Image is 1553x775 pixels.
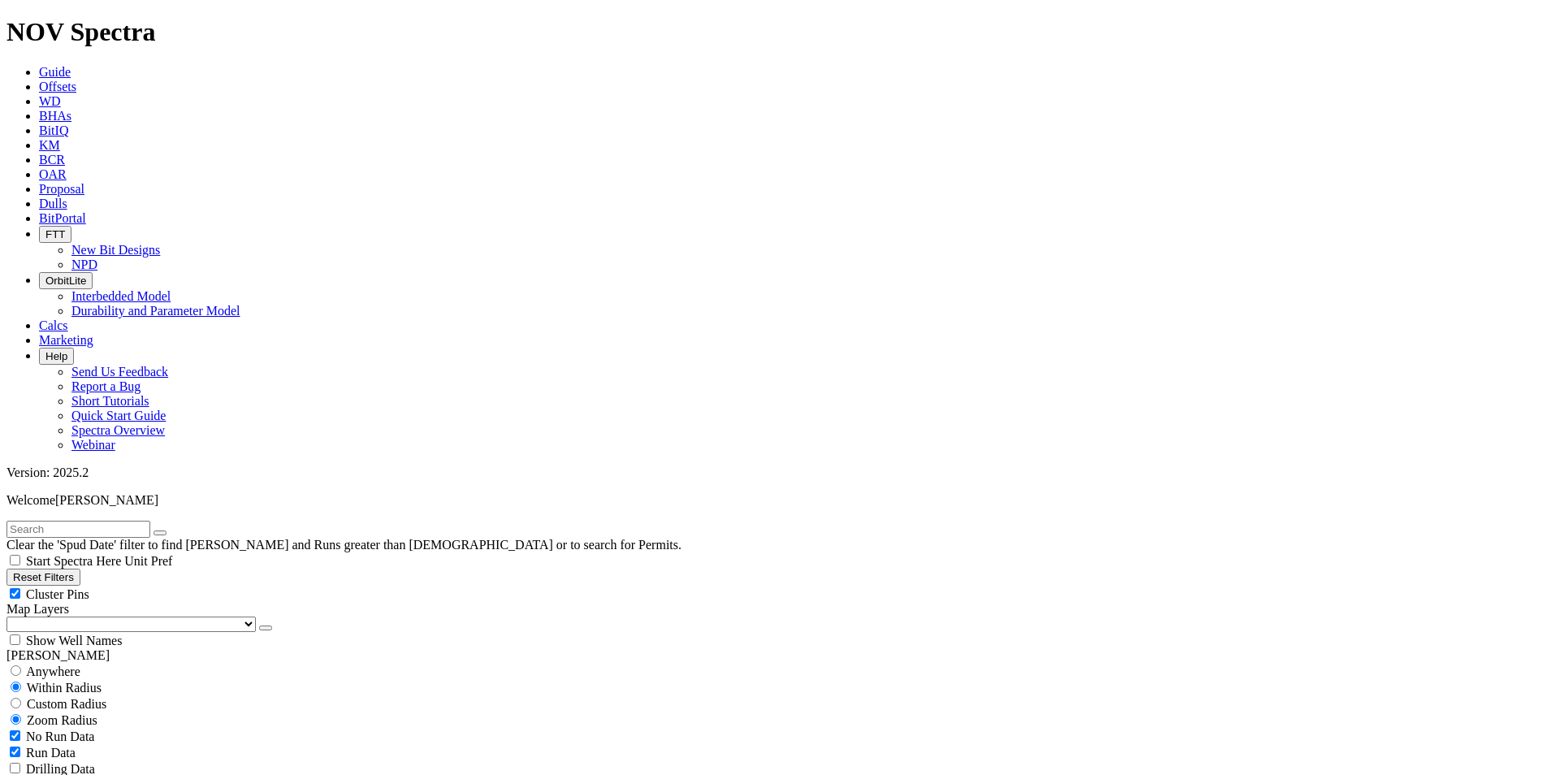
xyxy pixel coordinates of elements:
a: Dulls [39,197,67,210]
a: Marketing [39,333,93,347]
span: Unit Pref [124,554,172,568]
span: Run Data [26,746,76,760]
span: Show Well Names [26,634,122,647]
a: BitPortal [39,211,86,225]
button: Help [39,348,74,365]
a: Offsets [39,80,76,93]
p: Welcome [6,493,1547,508]
a: Report a Bug [71,379,141,393]
a: Short Tutorials [71,394,149,408]
span: [PERSON_NAME] [55,493,158,507]
a: BCR [39,153,65,167]
a: BitIQ [39,123,68,137]
span: Clear the 'Spud Date' filter to find [PERSON_NAME] and Runs greater than [DEMOGRAPHIC_DATA] or to... [6,538,681,552]
span: Within Radius [27,681,102,695]
a: OAR [39,167,67,181]
span: Anywhere [26,665,80,678]
input: Start Spectra Here [10,555,20,565]
div: [PERSON_NAME] [6,648,1547,663]
span: Cluster Pins [26,587,89,601]
button: FTT [39,226,71,243]
input: Search [6,521,150,538]
a: KM [39,138,60,152]
a: Webinar [71,438,115,452]
a: Spectra Overview [71,423,165,437]
a: Proposal [39,182,84,196]
a: Interbedded Model [71,289,171,303]
a: Guide [39,65,71,79]
a: WD [39,94,61,108]
span: FTT [45,228,65,240]
a: Quick Start Guide [71,409,166,422]
span: No Run Data [26,730,94,743]
span: Help [45,350,67,362]
span: OrbitLite [45,275,86,287]
span: Map Layers [6,602,69,616]
a: NPD [71,258,97,271]
h1: NOV Spectra [6,17,1547,47]
div: Version: 2025.2 [6,465,1547,480]
a: Durability and Parameter Model [71,304,240,318]
a: Send Us Feedback [71,365,168,379]
a: New Bit Designs [71,243,160,257]
button: OrbitLite [39,272,93,289]
span: Custom Radius [27,697,106,711]
a: BHAs [39,109,71,123]
a: Calcs [39,318,68,332]
span: Start Spectra Here [26,554,121,568]
button: Reset Filters [6,569,80,586]
span: Zoom Radius [27,713,97,727]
